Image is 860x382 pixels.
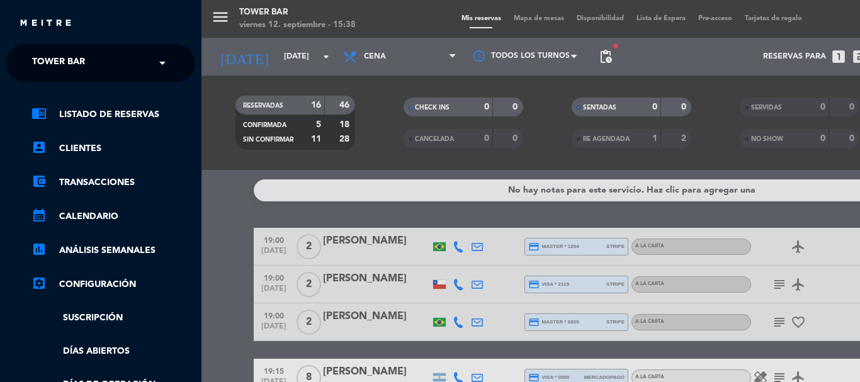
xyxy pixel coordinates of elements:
[31,242,47,257] i: assessment
[32,50,85,76] span: Tower Bar
[31,141,195,156] a: account_boxClientes
[31,344,195,359] a: Días abiertos
[31,277,195,292] a: Configuración
[31,174,47,189] i: account_balance_wallet
[19,19,72,28] img: MEITRE
[31,140,47,155] i: account_box
[31,276,47,291] i: settings_applications
[31,175,195,190] a: account_balance_walletTransacciones
[31,243,195,258] a: assessmentANÁLISIS SEMANALES
[31,107,195,122] a: chrome_reader_modeListado de Reservas
[31,106,47,121] i: chrome_reader_mode
[31,209,195,224] a: calendar_monthCalendario
[31,311,195,325] a: Suscripción
[31,208,47,223] i: calendar_month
